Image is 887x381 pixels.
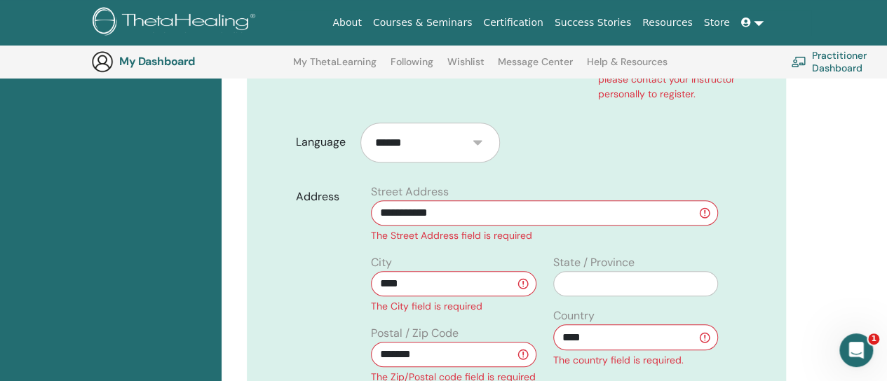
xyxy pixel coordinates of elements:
[839,333,873,367] iframe: Intercom live chat
[587,56,668,78] a: Help & Resources
[367,10,478,36] a: Courses & Seminars
[371,183,449,200] label: Street Address
[498,56,573,78] a: Message Center
[371,254,392,271] label: City
[549,10,637,36] a: Success Stories
[553,353,718,368] div: The country field is required.
[371,228,718,243] div: The Street Address field is required
[119,55,259,68] h3: My Dashboard
[371,325,459,342] label: Postal / Zip Code
[553,307,595,324] label: Country
[327,10,367,36] a: About
[868,333,879,345] span: 1
[791,56,806,67] img: chalkboard-teacher.svg
[391,56,433,78] a: Following
[93,7,260,39] img: logo.png
[447,56,485,78] a: Wishlist
[293,56,377,78] a: My ThetaLearning
[698,10,736,36] a: Store
[637,10,698,36] a: Resources
[371,299,536,314] div: The City field is required
[553,254,635,271] label: State / Province
[285,129,360,155] label: Language
[285,183,363,210] label: Address
[478,10,548,36] a: Certification
[91,50,114,73] img: generic-user-icon.jpg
